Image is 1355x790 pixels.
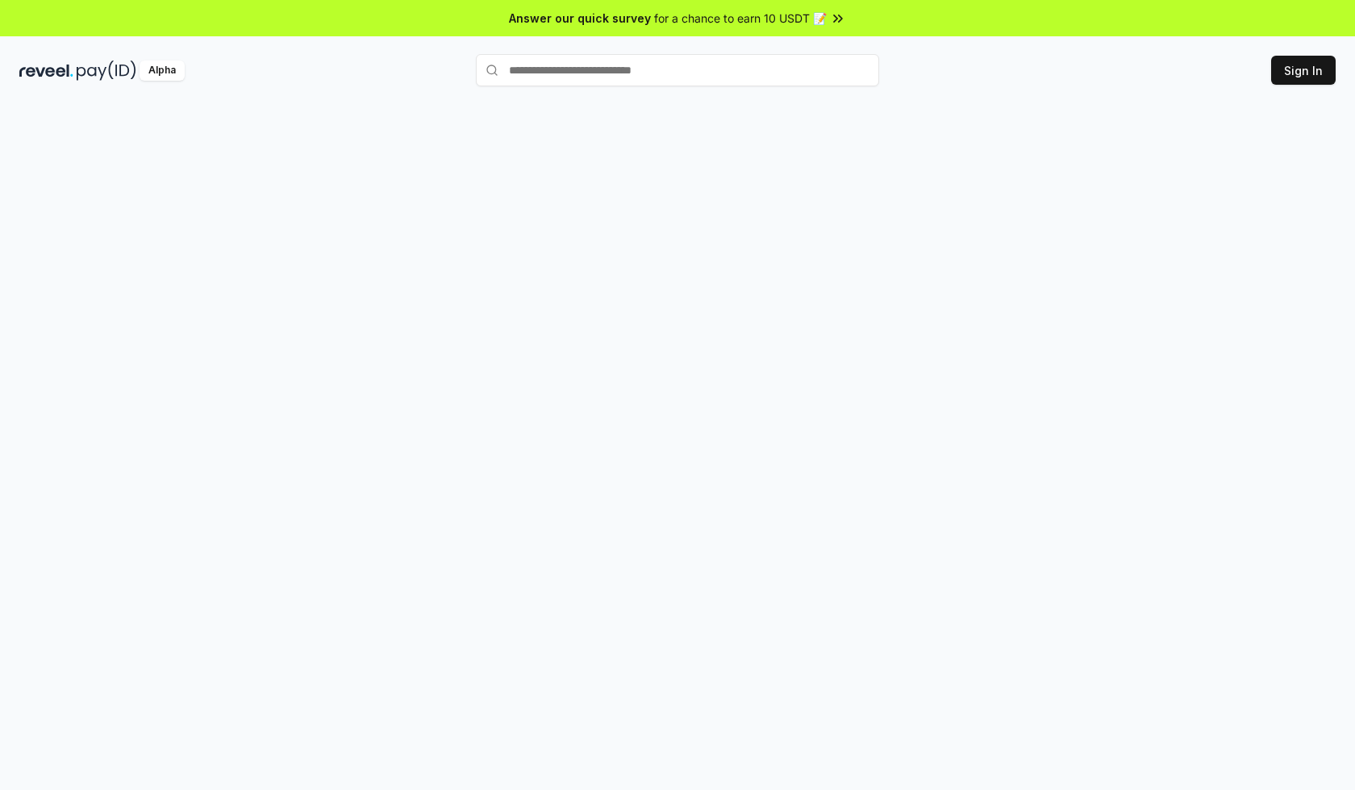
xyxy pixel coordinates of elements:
[77,61,136,81] img: pay_id
[509,10,651,27] span: Answer our quick survey
[19,61,73,81] img: reveel_dark
[140,61,185,81] div: Alpha
[1271,56,1336,85] button: Sign In
[654,10,827,27] span: for a chance to earn 10 USDT 📝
